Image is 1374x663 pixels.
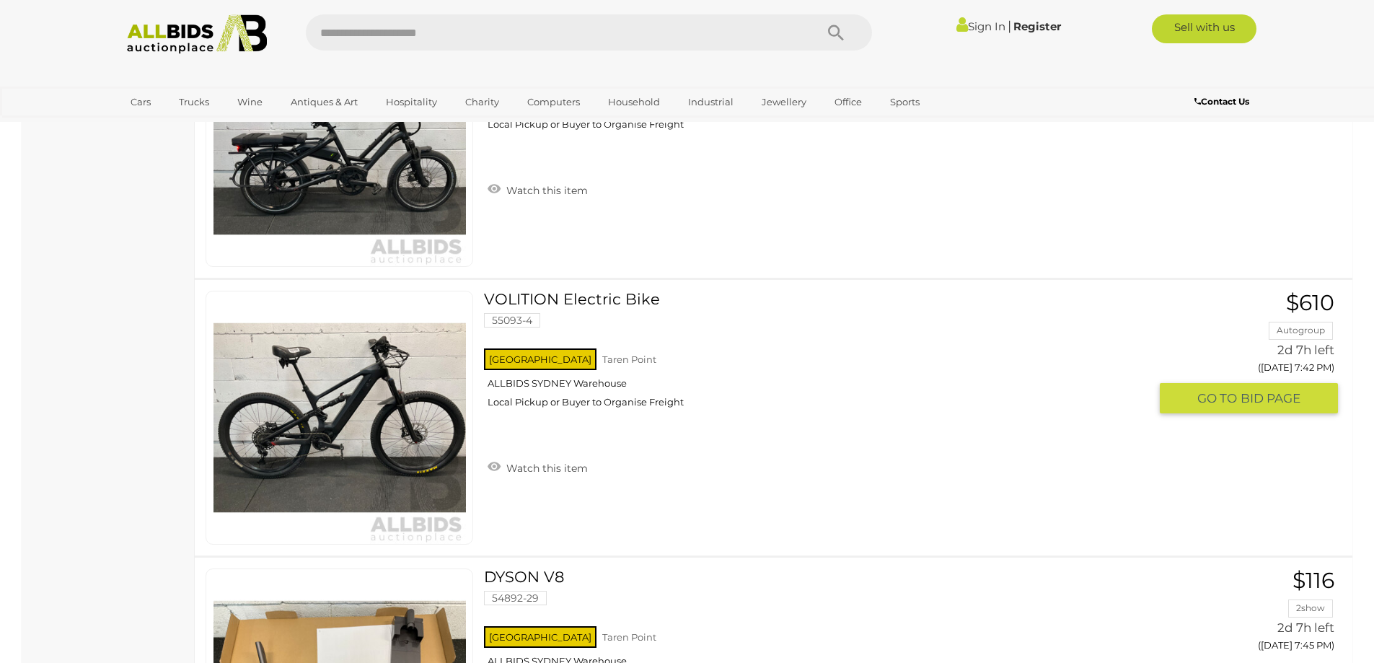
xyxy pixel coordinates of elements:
a: Computers [518,90,589,114]
img: Allbids.com.au [119,14,276,54]
a: Sign In [956,19,1005,33]
span: Watch this item [503,462,588,475]
a: Register [1013,19,1061,33]
span: | [1008,18,1011,34]
a: Industrial [679,90,743,114]
img: 55093-4a.jpeg [213,291,466,544]
a: [GEOGRAPHIC_DATA] [121,114,242,138]
a: $610 Autogroup 2d 7h left ([DATE] 7:42 PM) GO TOBID PAGE [1171,291,1338,415]
button: GO TOBID PAGE [1160,383,1338,414]
a: VOLITION Electric Bike 55093-4 [GEOGRAPHIC_DATA] Taren Point ALLBIDS SYDNEY Warehouse Local Picku... [495,291,1148,419]
a: Black Folding Electric Bike 55093-5 [GEOGRAPHIC_DATA] Taren Point ALLBIDS SYDNEY Warehouse Local ... [495,13,1148,141]
a: Antiques & Art [281,90,367,114]
a: Hospitality [376,90,446,114]
a: Office [825,90,871,114]
a: Contact Us [1194,94,1253,110]
a: Sell with us [1152,14,1256,43]
a: Charity [456,90,508,114]
a: Household [599,90,669,114]
span: GO TO [1197,390,1241,407]
span: $610 [1286,289,1334,316]
button: Search [800,14,872,51]
img: 55093-5a.jpeg [213,14,466,266]
a: Cars [121,90,160,114]
a: $116 2show 2d 7h left ([DATE] 7:45 PM) [1171,568,1338,659]
a: Watch this item [484,178,591,200]
span: $116 [1292,567,1334,594]
a: Wine [228,90,272,114]
a: Trucks [169,90,219,114]
span: BID PAGE [1241,390,1300,407]
a: Jewellery [752,90,816,114]
b: Contact Us [1194,96,1249,107]
a: Watch this item [484,456,591,478]
span: Watch this item [503,184,588,197]
a: Sports [881,90,929,114]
